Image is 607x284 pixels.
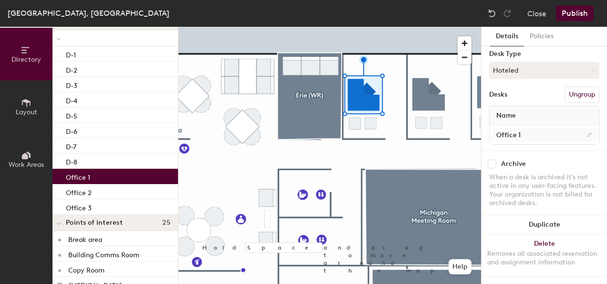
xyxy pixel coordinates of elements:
button: Details [490,27,524,46]
p: D-2 [66,64,77,75]
span: Layout [16,108,37,116]
p: D-3 [66,79,77,90]
img: Undo [487,9,497,18]
div: Removes all associated reservation and assignment information [487,250,601,267]
div: Archive [501,160,526,168]
p: Copy Room [68,263,105,274]
span: Directory [11,55,41,64]
p: Office 3 [66,201,92,212]
input: Unnamed desk [492,128,597,142]
p: D-1 [66,48,76,59]
p: D-4 [66,94,77,105]
p: Office 1 [66,171,90,182]
div: Desk Type [489,50,599,58]
p: Break area [68,233,102,244]
p: D-5 [66,109,77,120]
button: Close [527,6,546,21]
div: When a desk is archived it's not active in any user-facing features. Your organization is not bil... [489,173,599,208]
button: Help [449,259,471,274]
span: Name [492,107,521,124]
p: D-6 [66,125,77,136]
button: Duplicate [481,215,607,234]
span: Points of interest [66,219,123,227]
button: Ungroup [565,87,599,103]
img: Redo [502,9,512,18]
button: Publish [556,6,594,21]
p: Building Comms Room [68,248,139,259]
p: D-8 [66,155,77,166]
div: [GEOGRAPHIC_DATA], [GEOGRAPHIC_DATA] [8,7,169,19]
div: Desks [489,91,507,98]
p: Office 2 [66,186,92,197]
button: Hoteled [489,62,599,79]
button: Policies [524,27,559,46]
span: Work Areas [9,161,44,169]
p: D-7 [66,140,76,151]
button: DeleteRemoves all associated reservation and assignment information [481,234,607,276]
span: 25 [162,219,170,227]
